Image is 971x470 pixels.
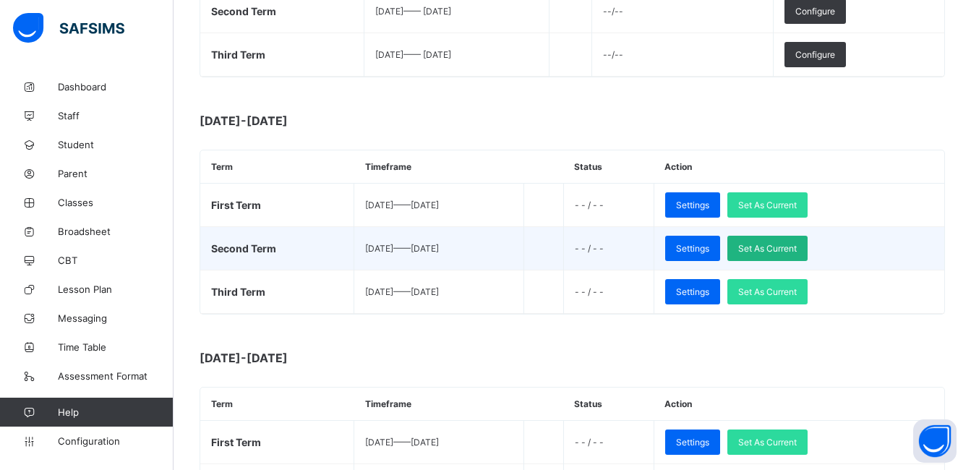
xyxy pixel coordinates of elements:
[738,243,797,254] span: Set As Current
[211,242,276,255] span: Second Term
[575,243,604,254] span: - - / - -
[563,150,654,184] th: Status
[58,197,174,208] span: Classes
[200,388,354,421] th: Term
[58,168,174,179] span: Parent
[375,49,451,60] span: [DATE] —— [DATE]
[676,286,709,297] span: Settings
[58,139,174,150] span: Student
[654,150,944,184] th: Action
[575,200,604,210] span: - - / - -
[211,286,265,298] span: Third Term
[13,13,124,43] img: safsims
[591,33,773,77] td: --/--
[211,5,276,17] span: Second Term
[211,199,261,211] span: First Term
[58,110,174,121] span: Staff
[738,200,797,210] span: Set As Current
[211,48,265,61] span: Third Term
[365,243,439,254] span: [DATE] —— [DATE]
[58,435,173,447] span: Configuration
[58,370,174,382] span: Assessment Format
[676,437,709,448] span: Settings
[354,388,524,421] th: Timeframe
[58,226,174,237] span: Broadsheet
[58,341,174,353] span: Time Table
[676,243,709,254] span: Settings
[58,312,174,324] span: Messaging
[676,200,709,210] span: Settings
[200,114,489,128] span: [DATE]-[DATE]
[575,437,604,448] span: - - / - -
[795,6,835,17] span: Configure
[211,436,261,448] span: First Term
[795,49,835,60] span: Configure
[563,388,654,421] th: Status
[365,437,439,448] span: [DATE] —— [DATE]
[200,351,489,365] span: [DATE]-[DATE]
[913,419,957,463] button: Open asap
[654,388,944,421] th: Action
[365,286,439,297] span: [DATE] —— [DATE]
[58,255,174,266] span: CBT
[365,200,439,210] span: [DATE] —— [DATE]
[738,437,797,448] span: Set As Current
[58,81,174,93] span: Dashboard
[58,283,174,295] span: Lesson Plan
[200,150,354,184] th: Term
[575,286,604,297] span: - - / - -
[58,406,173,418] span: Help
[354,150,524,184] th: Timeframe
[375,6,451,17] span: [DATE] —— [DATE]
[738,286,797,297] span: Set As Current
